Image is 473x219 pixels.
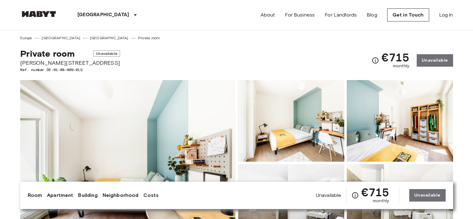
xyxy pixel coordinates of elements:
[373,198,389,204] span: monthly
[93,50,120,57] span: Unavailable
[387,8,429,21] a: Get in Touch
[347,80,453,162] img: Picture of unit DE-01-08-009-01Q
[261,11,275,19] a: About
[42,35,80,41] a: [GEOGRAPHIC_DATA]
[138,35,160,41] a: Private room
[316,192,341,199] span: Unavailable
[382,52,409,63] span: €715
[20,48,75,59] span: Private room
[103,192,139,199] a: Neighborhood
[90,35,128,41] a: [GEOGRAPHIC_DATA]
[367,11,377,19] a: Blog
[361,187,389,198] span: €715
[393,63,409,69] span: monthly
[285,11,315,19] a: For Business
[325,11,357,19] a: For Landlords
[20,11,58,17] img: Habyt
[351,192,359,199] svg: Check cost overview for full price breakdown. Please note that discounts apply to new joiners onl...
[143,192,159,199] a: Costs
[47,192,73,199] a: Apartment
[20,35,32,41] a: Europe
[28,192,42,199] a: Room
[78,192,97,199] a: Building
[20,59,120,67] span: [PERSON_NAME][STREET_ADDRESS]
[20,67,120,73] span: Ref. number DE-01-08-009-01Q
[372,57,379,64] svg: Check cost overview for full price breakdown. Please note that discounts apply to new joiners onl...
[238,80,344,162] img: Picture of unit DE-01-08-009-01Q
[439,11,453,19] a: Log in
[77,11,129,19] p: [GEOGRAPHIC_DATA]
